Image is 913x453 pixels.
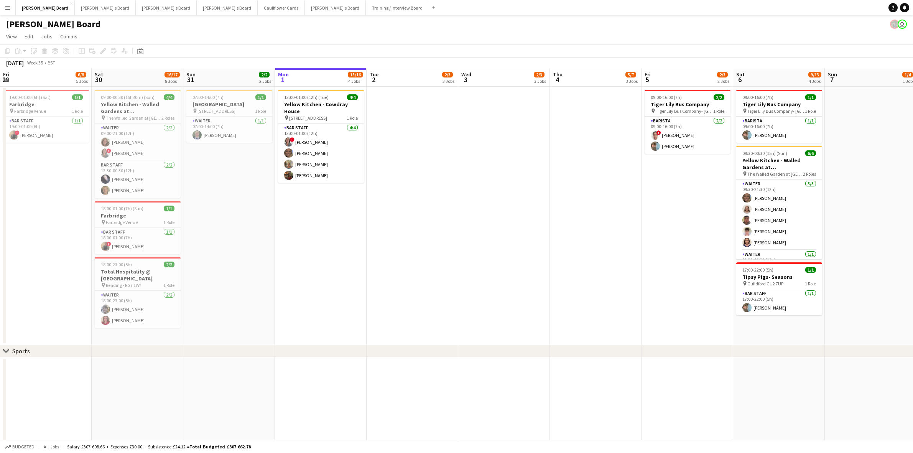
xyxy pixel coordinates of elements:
span: ! [107,148,111,153]
span: View [6,33,17,40]
span: 4 [552,75,563,84]
span: Sat [95,71,103,78]
span: 09:00-00:30 (15h30m) (Sun) [101,94,155,100]
div: 13:00-01:00 (12h) (Tue)4/4Yellow Kitchen - Cowdray House [STREET_ADDRESS]1 RoleBAR STAFF4/413:00-... [278,90,364,183]
span: 1/1 [805,267,816,273]
h3: Farbridge [3,101,89,108]
span: Fri [3,71,9,78]
span: 2/2 [714,94,724,100]
app-job-card: 09:00-00:30 (15h30m) (Sun)4/4Yellow Kitchen - Walled Gardens at [GEOGRAPHIC_DATA] The Walled Gard... [95,90,181,198]
span: 07:00-14:00 (7h) [192,94,224,100]
div: 3 Jobs [443,78,454,84]
span: Total Budgeted £307 662.78 [189,444,251,450]
span: The Walled Garden at [GEOGRAPHIC_DATA] [106,115,161,121]
span: 09:00-16:00 (7h) [742,94,773,100]
span: 18:00-01:00 (7h) (Sun) [101,206,143,211]
app-job-card: 09:30-00:30 (15h) (Sun)6/6Yellow Kitchen - Walled Gardens at [GEOGRAPHIC_DATA] The Walled Garden ... [736,146,822,259]
h3: Yellow Kitchen - Walled Gardens at [GEOGRAPHIC_DATA] [95,101,181,115]
span: 1 Role [805,281,816,287]
app-card-role: BAR STAFF1/117:00-22:00 (5h)[PERSON_NAME] [736,289,822,315]
span: 1 Role [163,219,174,225]
span: 2/2 [164,262,174,267]
app-job-card: 09:00-16:00 (7h)1/1Tiger Lily Bus Company Tiger Lily Bus Company- [GEOGRAPHIC_DATA]1 RoleBarista1... [736,90,822,143]
span: 1 Role [72,108,83,114]
h3: Tiger Lily Bus Company [736,101,822,108]
span: Mon [278,71,289,78]
span: Sat [736,71,745,78]
app-card-role: BAR STAFF4/413:00-01:00 (12h)![PERSON_NAME][PERSON_NAME][PERSON_NAME][PERSON_NAME] [278,124,364,183]
span: 1/1 [805,94,816,100]
span: Sun [186,71,196,78]
span: [STREET_ADDRESS] [289,115,327,121]
span: 1 Role [805,108,816,114]
span: 3 [460,75,471,84]
span: Sun [828,71,837,78]
app-user-avatar: Dean Manyonga [890,20,899,29]
span: Week 35 [25,60,44,66]
div: 07:00-14:00 (7h)1/1[GEOGRAPHIC_DATA] [STREET_ADDRESS]1 RoleWaiter1/107:00-14:00 (7h)[PERSON_NAME] [186,90,272,143]
div: 2 Jobs [717,78,729,84]
span: 2 Roles [161,115,174,121]
div: 4 Jobs [348,78,363,84]
span: ! [107,242,111,246]
span: 15/16 [348,72,363,77]
span: Budgeted [12,444,35,450]
button: [PERSON_NAME]'s Board [305,0,366,15]
h3: Farbridge [95,212,181,219]
span: 13:00-01:00 (12h) (Tue) [284,94,329,100]
span: 5/7 [625,72,636,77]
h3: Total Hospitality @ [GEOGRAPHIC_DATA] [95,268,181,282]
span: 6/6 [805,150,816,156]
span: 2/3 [534,72,545,77]
span: Fri [645,71,651,78]
span: 29 [2,75,9,84]
span: 09:00-16:00 (7h) [651,94,682,100]
button: Budgeted [4,443,36,451]
span: 4/4 [164,94,174,100]
div: 19:00-01:00 (6h) (Sat)1/1Farbridge Farbridge Venue1 RoleBAR STAFF1/119:00-01:00 (6h)![PERSON_NAME] [3,90,89,143]
span: 1 [277,75,289,84]
span: 31 [185,75,196,84]
app-card-role: BAR STAFF1/118:00-01:00 (7h)![PERSON_NAME] [95,228,181,254]
span: 1/1 [72,94,83,100]
span: 19:00-01:00 (6h) (Sat) [9,94,51,100]
span: 16/17 [165,72,180,77]
span: Thu [553,71,563,78]
app-job-card: 18:00-01:00 (7h) (Sun)1/1Farbridge Farbridge Venue1 RoleBAR STAFF1/118:00-01:00 (7h)![PERSON_NAME] [95,201,181,254]
span: 6/8 [76,72,86,77]
app-job-card: 18:00-23:00 (5h)2/2Total Hospitality @ [GEOGRAPHIC_DATA] Reading - RG7 1WY1 RoleWaiter2/218:00-23... [95,257,181,328]
app-card-role: Waiter2/218:00-23:00 (5h)[PERSON_NAME][PERSON_NAME] [95,291,181,328]
span: 1 Role [347,115,358,121]
div: 5 Jobs [76,78,88,84]
span: Reading - RG7 1WY [106,282,141,288]
span: 09:30-00:30 (15h) (Sun) [742,150,787,156]
button: [PERSON_NAME]'s Board [75,0,136,15]
app-job-card: 17:00-22:00 (5h)1/1Tipsy Pigs- Seasons Guildford GU2 7UP1 RoleBAR STAFF1/117:00-22:00 (5h)[PERSON... [736,262,822,315]
span: 6 [735,75,745,84]
span: 2 Roles [803,171,816,177]
button: [PERSON_NAME] Board [16,0,75,15]
span: 5 [643,75,651,84]
span: 9/13 [808,72,821,77]
button: [PERSON_NAME]'s Board [136,0,197,15]
app-card-role: Waiter1/112:30-00:30 (12h) [736,250,822,276]
span: Edit [25,33,33,40]
span: Comms [60,33,77,40]
a: Edit [21,31,36,41]
button: [PERSON_NAME]'s Board [197,0,258,15]
span: 1 Role [255,108,266,114]
span: 1/1 [255,94,266,100]
span: Tiger Lily Bus Company- [GEOGRAPHIC_DATA] [656,108,713,114]
app-user-avatar: Kathryn Davies [898,20,907,29]
app-card-role: Waiter5/509:30-21:30 (12h)[PERSON_NAME][PERSON_NAME][PERSON_NAME][PERSON_NAME][PERSON_NAME] [736,180,822,250]
div: [DATE] [6,59,24,67]
button: Training / Interview Board [366,0,429,15]
app-card-role: Waiter2/209:00-21:00 (12h)[PERSON_NAME]![PERSON_NAME] [95,124,181,161]
h3: [GEOGRAPHIC_DATA] [186,101,272,108]
span: 30 [94,75,103,84]
a: Comms [57,31,81,41]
